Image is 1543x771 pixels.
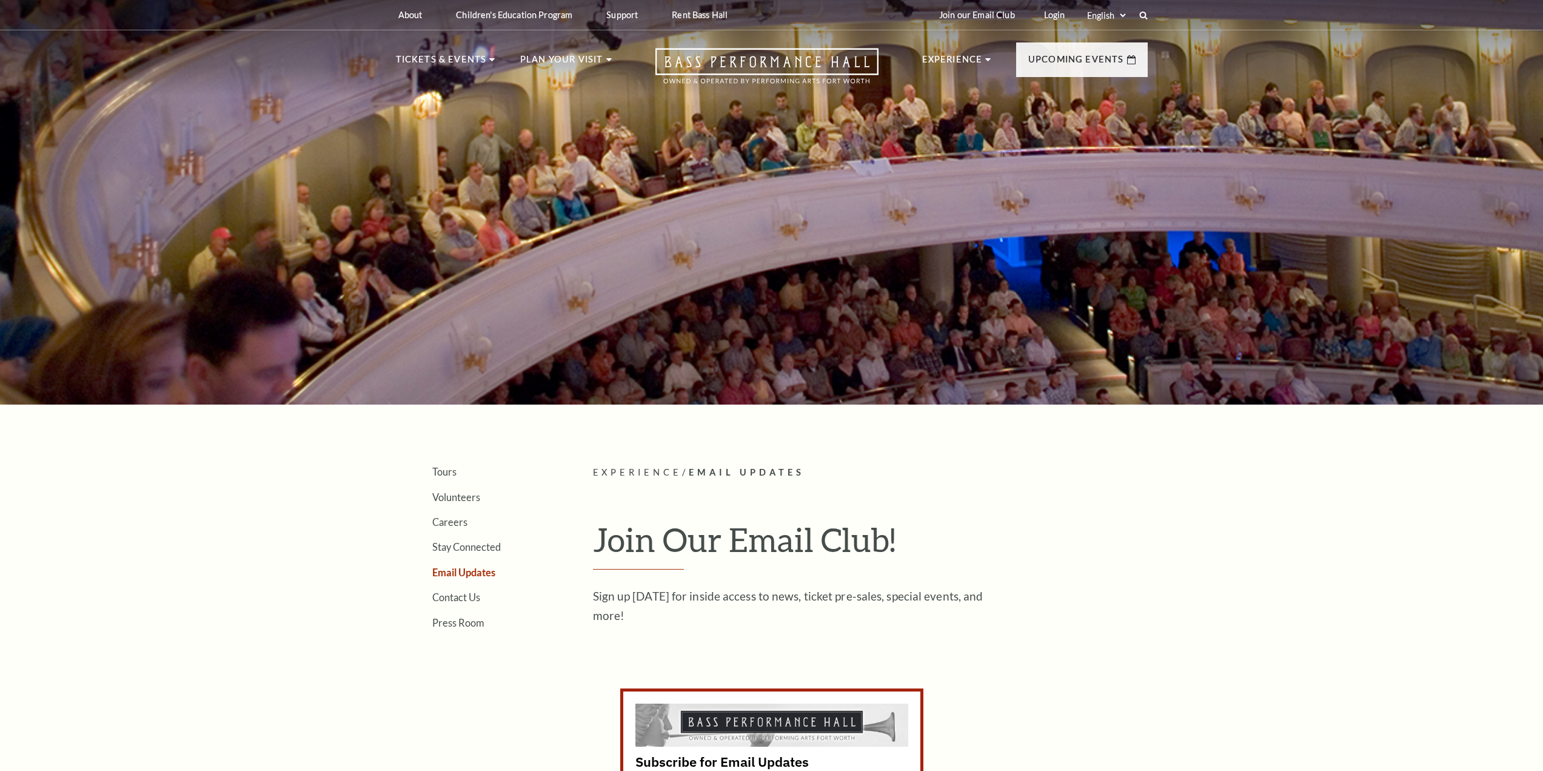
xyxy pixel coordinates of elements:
p: Support [606,10,638,20]
p: Experience [922,52,983,74]
p: Rent Bass Hall [672,10,728,20]
span: Experience [593,467,683,477]
select: Select: [1085,10,1128,21]
a: Contact Us [432,591,480,603]
a: Careers [432,516,467,528]
a: Email Updates [432,567,495,578]
p: Upcoming Events [1028,52,1124,74]
title: Subscribe for Email Updates [635,753,908,770]
a: Tours [432,466,457,477]
p: Tickets & Events [396,52,487,74]
a: Volunteers [432,491,480,503]
h1: Join Our Email Club! [593,520,1148,570]
a: Press Room [432,617,484,628]
span: Email Updates [689,467,805,477]
a: Stay Connected [432,541,501,553]
img: 4802a34f-8a58-4b86-aad0-67af57361131.jpeg [635,704,908,746]
p: About [398,10,423,20]
p: Children's Education Program [456,10,572,20]
p: Plan Your Visit [520,52,603,74]
p: / [593,465,1148,480]
p: Sign up [DATE] for inside access to news, ticket pre-sales, special events, and more! [593,587,987,625]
